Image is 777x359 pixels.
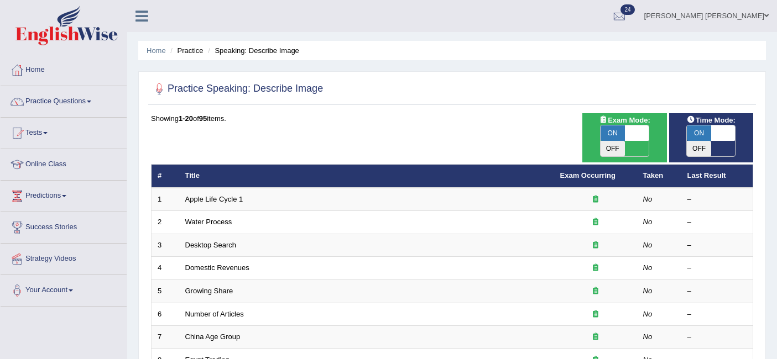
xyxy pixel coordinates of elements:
div: Exam occurring question [560,263,631,273]
span: ON [687,125,711,141]
em: No [643,241,653,249]
div: Exam occurring question [560,194,631,205]
li: Practice [168,45,203,56]
div: – [687,263,747,273]
div: – [687,286,747,297]
b: 1-20 [179,114,193,123]
div: – [687,240,747,251]
li: Speaking: Describe Image [205,45,299,56]
a: Domestic Revenues [185,263,249,272]
a: Home [147,46,166,55]
em: No [643,332,653,341]
div: – [687,217,747,228]
a: China Age Group [185,332,241,341]
a: Online Class [1,149,127,177]
div: – [687,332,747,342]
div: Exam occurring question [560,332,631,342]
span: Exam Mode: [595,114,654,126]
div: – [687,309,747,320]
div: Exam occurring question [560,309,631,320]
em: No [643,195,653,203]
em: No [643,287,653,295]
div: Exam occurring question [560,240,631,251]
span: OFF [601,141,625,156]
a: Apple Life Cycle 1 [185,195,243,203]
a: Number of Articles [185,310,244,318]
div: Showing of items. [151,113,753,124]
b: 95 [199,114,207,123]
th: Taken [637,165,681,188]
th: Last Result [681,165,753,188]
a: Strategy Videos [1,244,127,271]
a: Water Process [185,218,232,226]
a: Growing Share [185,287,233,295]
span: Time Mode: [682,114,740,126]
em: No [643,218,653,226]
a: Home [1,55,127,82]
a: Desktop Search [185,241,237,249]
div: Show exams occurring in exams [582,113,666,162]
em: No [643,310,653,318]
span: OFF [687,141,711,156]
a: Predictions [1,181,127,208]
div: Exam occurring question [560,286,631,297]
th: Title [179,165,554,188]
td: 1 [152,188,179,211]
em: No [643,263,653,272]
td: 6 [152,303,179,326]
th: # [152,165,179,188]
span: ON [601,125,625,141]
a: Tests [1,118,127,145]
td: 5 [152,280,179,303]
a: Success Stories [1,212,127,240]
div: Exam occurring question [560,217,631,228]
td: 3 [152,234,179,257]
span: 24 [620,4,634,15]
a: Practice Questions [1,86,127,114]
td: 4 [152,257,179,280]
div: – [687,194,747,205]
td: 2 [152,211,179,234]
td: 7 [152,326,179,349]
a: Your Account [1,275,127,303]
a: Exam Occurring [560,171,616,179]
h2: Practice Speaking: Describe Image [151,81,323,97]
